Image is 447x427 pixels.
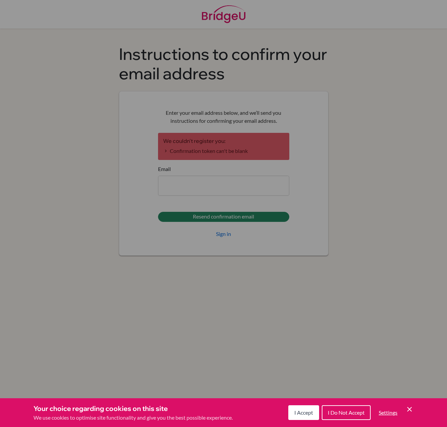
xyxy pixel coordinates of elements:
button: I Accept [288,405,319,420]
span: I Do Not Accept [328,409,365,416]
span: Settings [379,409,397,416]
button: Settings [373,406,403,419]
h3: Your choice regarding cookies on this site [33,404,233,414]
button: I Do Not Accept [322,405,371,420]
span: I Accept [294,409,313,416]
p: We use cookies to optimise site functionality and give you the best possible experience. [33,414,233,422]
button: Save and close [405,405,414,413]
